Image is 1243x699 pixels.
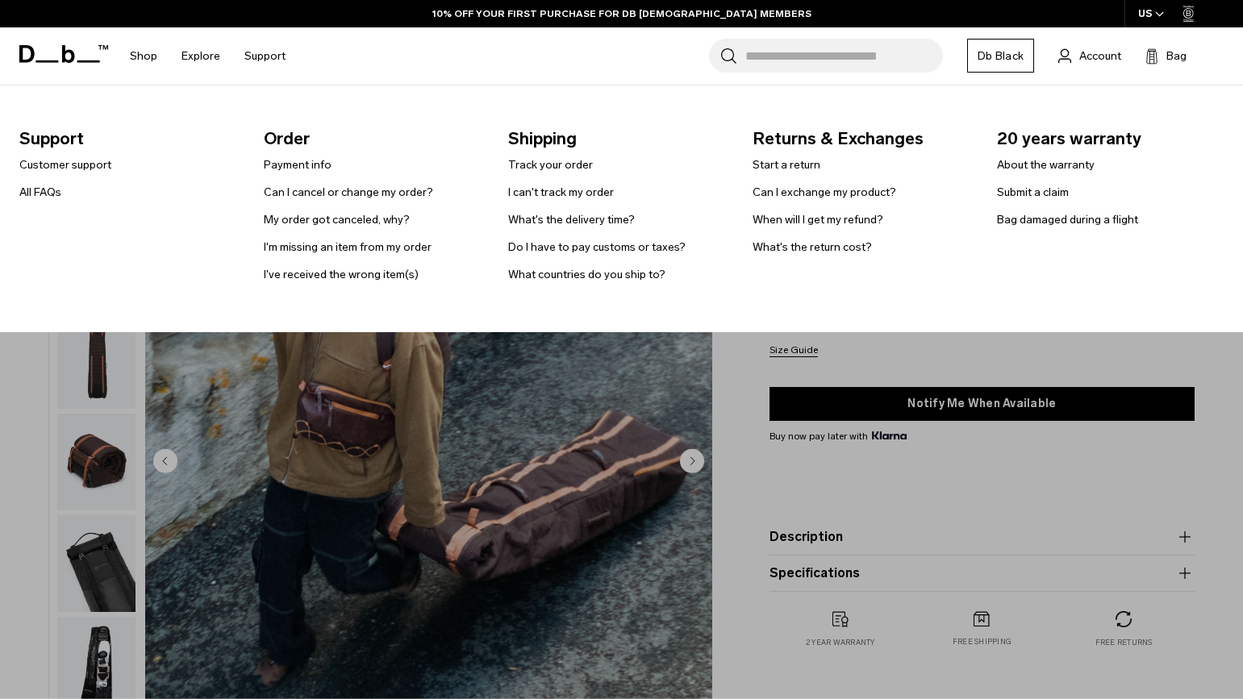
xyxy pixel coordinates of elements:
[508,156,593,173] a: Track your order
[508,126,727,152] span: Shipping
[997,156,1095,173] a: About the warranty
[130,27,157,85] a: Shop
[432,6,811,21] a: 10% OFF YOUR FIRST PURCHASE FOR DB [DEMOGRAPHIC_DATA] MEMBERS
[264,239,432,256] a: I'm missing an item from my order
[244,27,286,85] a: Support
[997,184,1069,201] a: Submit a claim
[19,126,238,152] span: Support
[181,27,220,85] a: Explore
[967,39,1034,73] a: Db Black
[264,266,419,283] a: I've received the wrong item(s)
[753,156,820,173] a: Start a return
[118,27,298,85] nav: Main Navigation
[997,126,1216,152] span: 20 years warranty
[19,184,61,201] a: All FAQs
[1145,46,1187,65] button: Bag
[508,211,635,228] a: What's the delivery time?
[264,156,332,173] a: Payment info
[1079,48,1121,64] span: Account
[264,211,410,228] a: My order got canceled, why?
[508,266,665,283] a: What countries do you ship to?
[753,184,896,201] a: Can I exchange my product?
[753,126,971,152] span: Returns & Exchanges
[753,239,872,256] a: What's the return cost?
[508,184,614,201] a: I can't track my order
[1058,46,1121,65] a: Account
[264,126,482,152] span: Order
[753,211,883,228] a: When will I get my refund?
[264,184,433,201] a: Can I cancel or change my order?
[19,156,111,173] a: Customer support
[997,211,1138,228] a: Bag damaged during a flight
[508,239,686,256] a: Do I have to pay customs or taxes?
[1166,48,1187,64] span: Bag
